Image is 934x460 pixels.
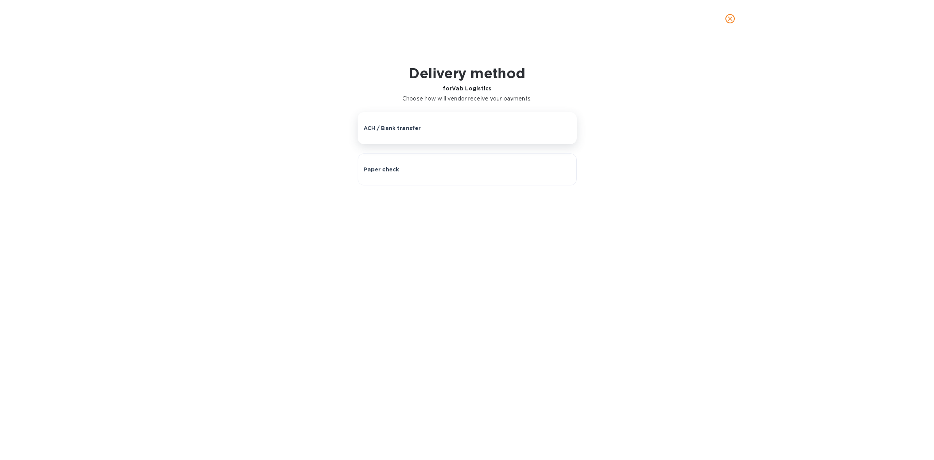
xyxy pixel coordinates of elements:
p: Choose how will vendor receive your payments. [402,95,532,103]
p: Paper check [363,166,399,173]
b: for Vab Logistics [443,85,491,92]
h1: Delivery method [402,65,532,81]
p: ACH / Bank transfer [363,124,421,132]
button: Paper check [358,153,577,185]
button: ACH / Bank transfer [358,112,577,144]
button: close [721,9,739,28]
